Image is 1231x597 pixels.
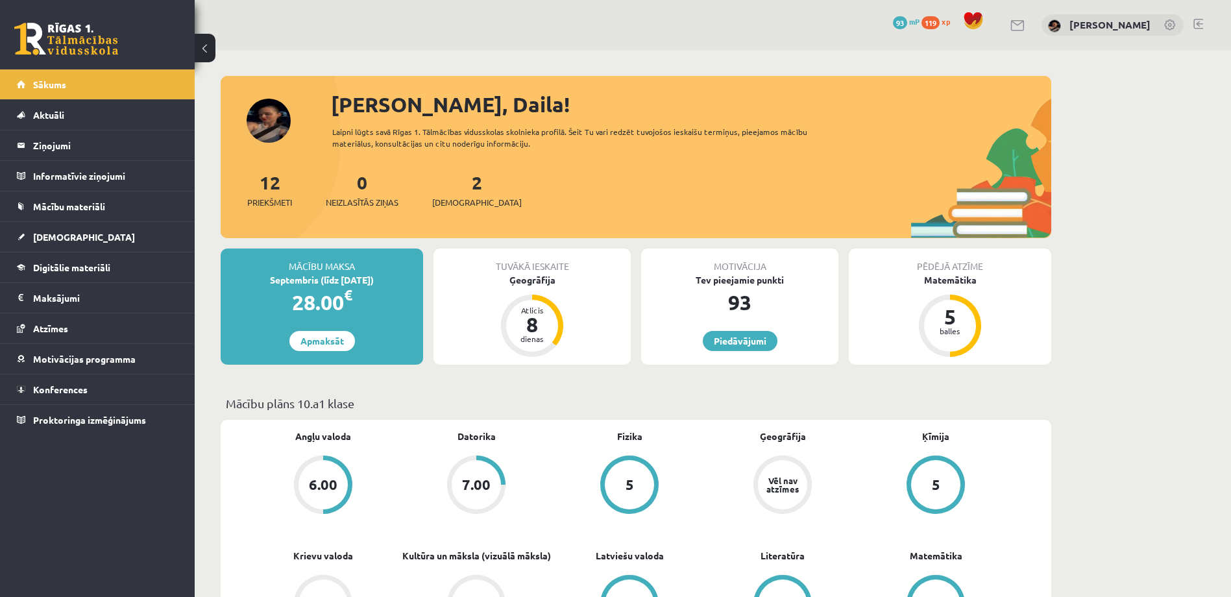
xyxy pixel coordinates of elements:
[433,273,631,287] div: Ģeogrāfija
[433,273,631,359] a: Ģeogrāfija Atlicis 8 dienas
[849,273,1051,359] a: Matemātika 5 balles
[641,249,838,273] div: Motivācija
[457,430,496,443] a: Datorika
[221,249,423,273] div: Mācību maksa
[17,344,178,374] a: Motivācijas programma
[332,126,831,149] div: Laipni lūgts savā Rīgas 1. Tālmācības vidusskolas skolnieka profilā. Šeit Tu vari redzēt tuvojošo...
[849,273,1051,287] div: Matemātika
[1069,18,1151,31] a: [PERSON_NAME]
[764,476,801,493] div: Vēl nav atzīmes
[295,430,351,443] a: Angļu valoda
[33,262,110,273] span: Digitālie materiāli
[221,273,423,287] div: Septembris (līdz [DATE])
[942,16,950,27] span: xp
[247,196,292,209] span: Priekšmeti
[33,201,105,212] span: Mācību materiāli
[17,130,178,160] a: Ziņojumi
[893,16,907,29] span: 93
[17,405,178,435] a: Proktoringa izmēģinājums
[293,549,353,563] a: Krievu valoda
[706,456,859,517] a: Vēl nav atzīmes
[513,314,552,335] div: 8
[326,196,398,209] span: Neizlasītās ziņas
[909,16,920,27] span: mP
[893,16,920,27] a: 93 mP
[33,79,66,90] span: Sākums
[331,89,1051,120] div: [PERSON_NAME], Daila!
[1048,19,1061,32] img: Daila Kronberga
[760,430,806,443] a: Ģeogrāfija
[33,130,178,160] legend: Ziņojumi
[17,222,178,252] a: [DEMOGRAPHIC_DATA]
[513,335,552,343] div: dienas
[931,306,969,327] div: 5
[289,331,355,351] a: Apmaksāt
[703,331,777,351] a: Piedāvājumi
[326,171,398,209] a: 0Neizlasītās ziņas
[226,395,1046,412] p: Mācību plāns 10.a1 klase
[433,249,631,273] div: Tuvākā ieskaite
[33,384,88,395] span: Konferences
[17,100,178,130] a: Aktuāli
[432,196,522,209] span: [DEMOGRAPHIC_DATA]
[402,549,551,563] a: Kultūra un māksla (vizuālā māksla)
[33,231,135,243] span: [DEMOGRAPHIC_DATA]
[33,109,64,121] span: Aktuāli
[617,430,642,443] a: Fizika
[553,456,706,517] a: 5
[626,478,634,492] div: 5
[921,16,940,29] span: 119
[309,478,337,492] div: 6.00
[761,549,805,563] a: Literatūra
[344,286,352,304] span: €
[641,287,838,318] div: 93
[922,430,949,443] a: Ķīmija
[641,273,838,287] div: Tev pieejamie punkti
[14,23,118,55] a: Rīgas 1. Tālmācības vidusskola
[910,549,962,563] a: Matemātika
[462,478,491,492] div: 7.00
[17,374,178,404] a: Konferences
[17,252,178,282] a: Digitālie materiāli
[17,191,178,221] a: Mācību materiāli
[932,478,940,492] div: 5
[17,313,178,343] a: Atzīmes
[849,249,1051,273] div: Pēdējā atzīme
[33,323,68,334] span: Atzīmes
[513,306,552,314] div: Atlicis
[596,549,664,563] a: Latviešu valoda
[17,69,178,99] a: Sākums
[33,353,136,365] span: Motivācijas programma
[221,287,423,318] div: 28.00
[33,161,178,191] legend: Informatīvie ziņojumi
[247,456,400,517] a: 6.00
[400,456,553,517] a: 7.00
[33,283,178,313] legend: Maksājumi
[859,456,1012,517] a: 5
[931,327,969,335] div: balles
[921,16,957,27] a: 119 xp
[247,171,292,209] a: 12Priekšmeti
[17,283,178,313] a: Maksājumi
[33,414,146,426] span: Proktoringa izmēģinājums
[432,171,522,209] a: 2[DEMOGRAPHIC_DATA]
[17,161,178,191] a: Informatīvie ziņojumi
